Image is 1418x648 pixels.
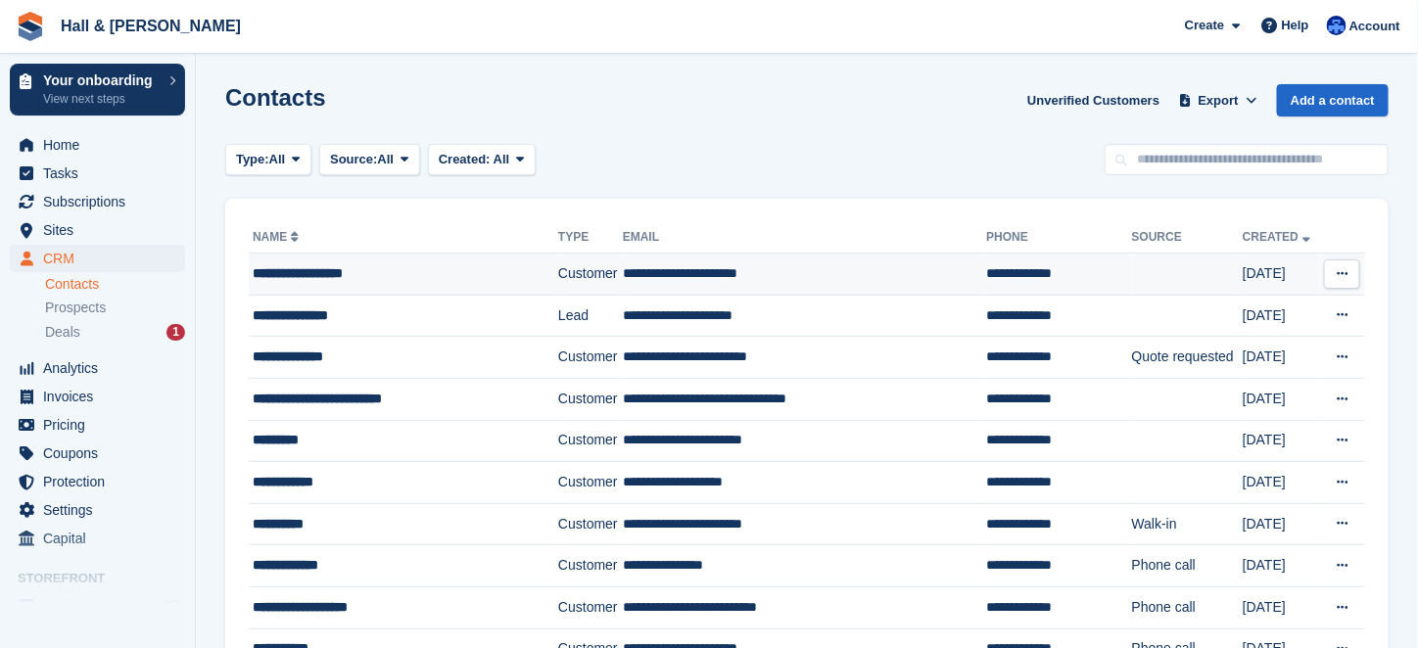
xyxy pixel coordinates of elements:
[43,411,161,439] span: Pricing
[987,222,1132,254] th: Phone
[16,12,45,41] img: stora-icon-8386f47178a22dfd0bd8f6a31ec36ba5ce8667c1dd55bd0f319d3a0aa187defe.svg
[1175,84,1261,116] button: Export
[43,525,161,552] span: Capital
[10,160,185,187] a: menu
[1243,295,1320,337] td: [DATE]
[558,503,623,545] td: Customer
[439,152,491,166] span: Created:
[10,354,185,382] a: menu
[1132,586,1243,628] td: Phone call
[18,569,195,588] span: Storefront
[45,275,185,294] a: Contacts
[162,595,185,619] a: Preview store
[45,323,80,342] span: Deals
[1243,230,1314,244] a: Created
[1132,503,1243,545] td: Walk-in
[253,230,303,244] a: Name
[1243,254,1320,296] td: [DATE]
[43,73,160,87] p: Your onboarding
[1243,337,1320,379] td: [DATE]
[378,150,395,169] span: All
[10,593,185,621] a: menu
[1243,420,1320,462] td: [DATE]
[623,222,987,254] th: Email
[1349,17,1400,36] span: Account
[1132,545,1243,587] td: Phone call
[1243,462,1320,504] td: [DATE]
[43,245,161,272] span: CRM
[428,144,536,176] button: Created: All
[558,462,623,504] td: Customer
[1243,545,1320,587] td: [DATE]
[10,64,185,116] a: Your onboarding View next steps
[236,150,269,169] span: Type:
[10,216,185,244] a: menu
[1277,84,1389,116] a: Add a contact
[558,378,623,420] td: Customer
[1132,337,1243,379] td: Quote requested
[1282,16,1309,35] span: Help
[1199,91,1239,111] span: Export
[43,354,161,382] span: Analytics
[558,337,623,379] td: Customer
[10,525,185,552] a: menu
[558,545,623,587] td: Customer
[53,10,249,42] a: Hall & [PERSON_NAME]
[10,383,185,410] a: menu
[43,160,161,187] span: Tasks
[43,90,160,108] p: View next steps
[269,150,286,169] span: All
[330,150,377,169] span: Source:
[1185,16,1224,35] span: Create
[1243,378,1320,420] td: [DATE]
[1132,222,1243,254] th: Source
[10,411,185,439] a: menu
[558,420,623,462] td: Customer
[43,188,161,215] span: Subscriptions
[43,383,161,410] span: Invoices
[558,222,623,254] th: Type
[43,440,161,467] span: Coupons
[43,496,161,524] span: Settings
[10,468,185,495] a: menu
[10,496,185,524] a: menu
[43,468,161,495] span: Protection
[43,593,161,621] span: Online Store
[1019,84,1167,116] a: Unverified Customers
[225,144,311,176] button: Type: All
[43,216,161,244] span: Sites
[10,245,185,272] a: menu
[45,298,185,318] a: Prospects
[558,254,623,296] td: Customer
[1243,586,1320,628] td: [DATE]
[1243,503,1320,545] td: [DATE]
[45,299,106,317] span: Prospects
[43,131,161,159] span: Home
[558,586,623,628] td: Customer
[10,131,185,159] a: menu
[1327,16,1347,35] img: Claire Banham
[225,84,326,111] h1: Contacts
[10,440,185,467] a: menu
[558,295,623,337] td: Lead
[494,152,510,166] span: All
[10,188,185,215] a: menu
[166,324,185,341] div: 1
[319,144,420,176] button: Source: All
[45,322,185,343] a: Deals 1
